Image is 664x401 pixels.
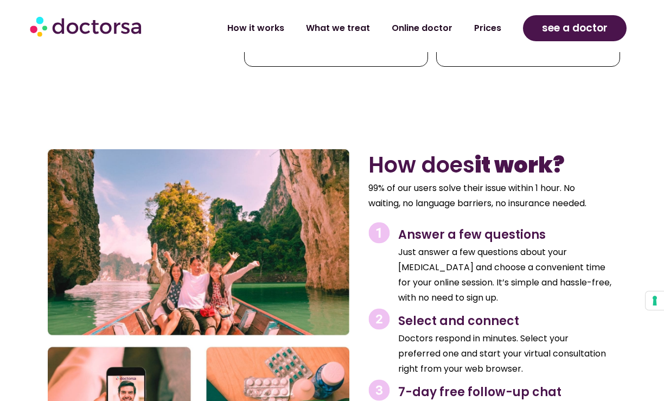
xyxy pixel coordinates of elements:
[368,152,613,178] h2: How does
[381,16,463,41] a: Online doctor
[295,16,381,41] a: What we treat
[523,15,627,41] a: see a doctor
[398,245,613,305] p: Just answer a few questions about your [MEDICAL_DATA] and choose a convenient time for your onlin...
[463,16,512,41] a: Prices
[398,384,561,400] span: 7-day free follow-up chat
[398,313,519,329] span: Select and connect
[475,150,565,180] b: it work?
[398,226,546,243] span: Answer a few questions
[216,16,295,41] a: How it works
[646,291,664,310] button: Your consent preferences for tracking technologies
[368,181,587,211] p: 99% of our users solve their issue within 1 hour. No waiting, no language barriers, no insurance ...
[542,20,608,37] span: see a doctor
[398,331,613,377] p: Doctors respond in minutes. Select your preferred one and start your virtual consultation right f...
[179,16,512,41] nav: Menu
